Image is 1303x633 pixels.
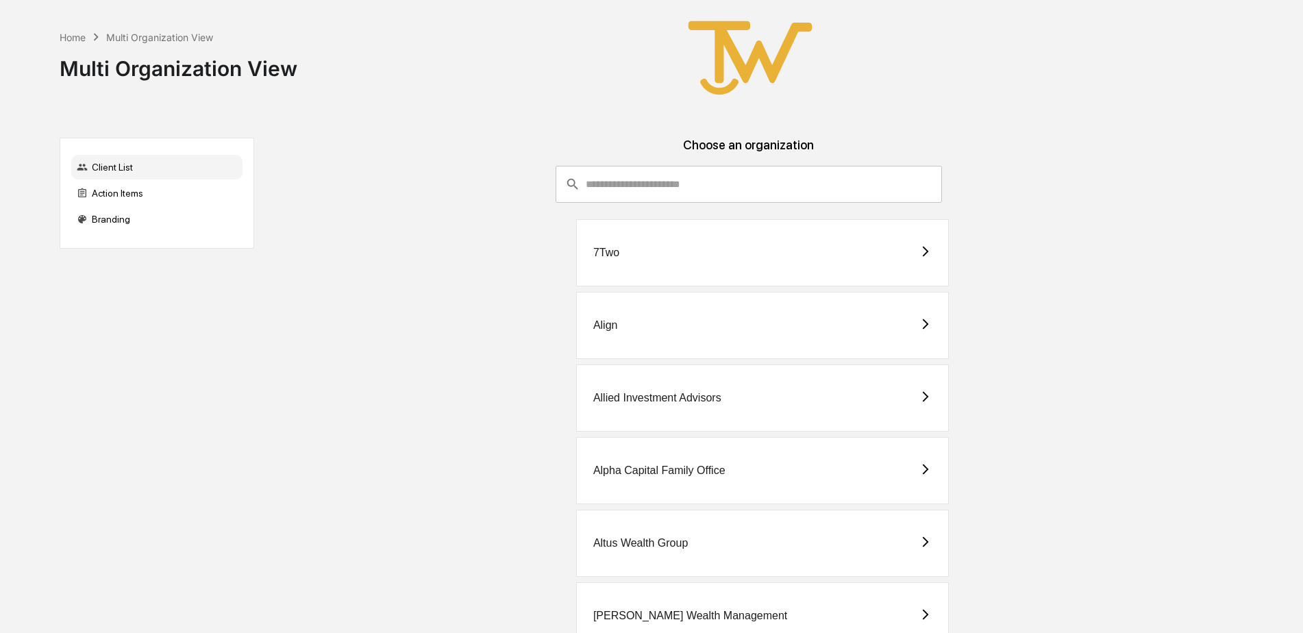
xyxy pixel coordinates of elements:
[106,32,213,43] div: Multi Organization View
[593,537,688,549] div: Altus Wealth Group
[593,319,618,332] div: Align
[71,181,243,206] div: Action Items
[265,138,1232,166] div: Choose an organization
[593,464,725,477] div: Alpha Capital Family Office
[60,32,86,43] div: Home
[556,166,943,203] div: consultant-dashboard__filter-organizations-search-bar
[593,610,787,622] div: [PERSON_NAME] Wealth Management
[71,207,243,232] div: Branding
[60,45,297,81] div: Multi Organization View
[593,392,721,404] div: Allied Investment Advisors
[682,11,819,105] img: True West
[71,155,243,179] div: Client List
[593,247,619,259] div: 7Two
